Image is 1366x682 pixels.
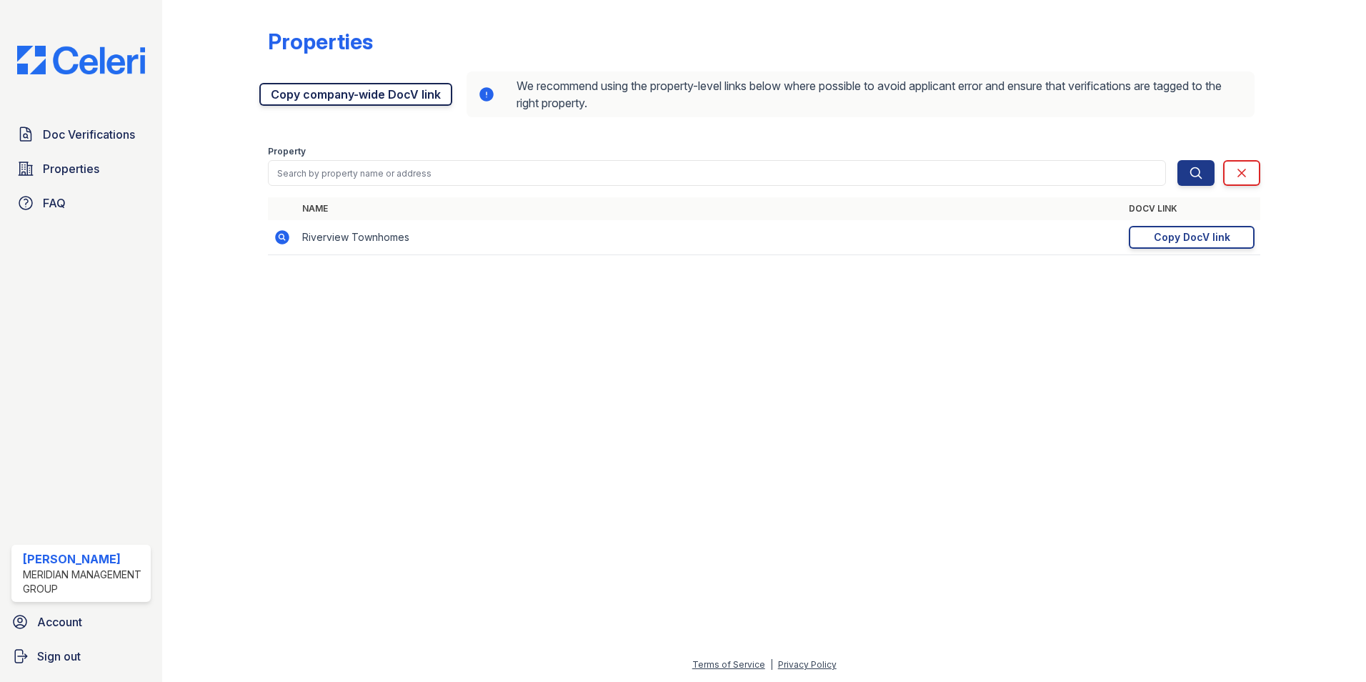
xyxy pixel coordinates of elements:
[467,71,1255,117] div: We recommend using the property-level links below where possible to avoid applicant error and ens...
[43,126,135,143] span: Doc Verifications
[259,83,452,106] a: Copy company-wide DocV link
[11,120,151,149] a: Doc Verifications
[11,189,151,217] a: FAQ
[1123,197,1260,220] th: DocV Link
[778,659,837,670] a: Privacy Policy
[1154,230,1230,244] div: Copy DocV link
[6,642,156,671] a: Sign out
[6,608,156,636] a: Account
[37,648,81,665] span: Sign out
[37,613,82,631] span: Account
[296,197,1123,220] th: Name
[43,160,99,177] span: Properties
[6,46,156,74] img: CE_Logo_Blue-a8612792a0a2168367f1c8372b55b34899dd931a85d93a1a3d3e32e68fde9ad4.png
[23,550,145,568] div: [PERSON_NAME]
[268,160,1166,186] input: Search by property name or address
[11,154,151,183] a: Properties
[770,659,773,670] div: |
[23,568,145,596] div: Meridian Management Group
[296,220,1123,255] td: Riverview Townhomes
[1129,226,1255,249] a: Copy DocV link
[268,146,306,157] label: Property
[268,29,373,54] div: Properties
[692,659,765,670] a: Terms of Service
[43,194,66,212] span: FAQ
